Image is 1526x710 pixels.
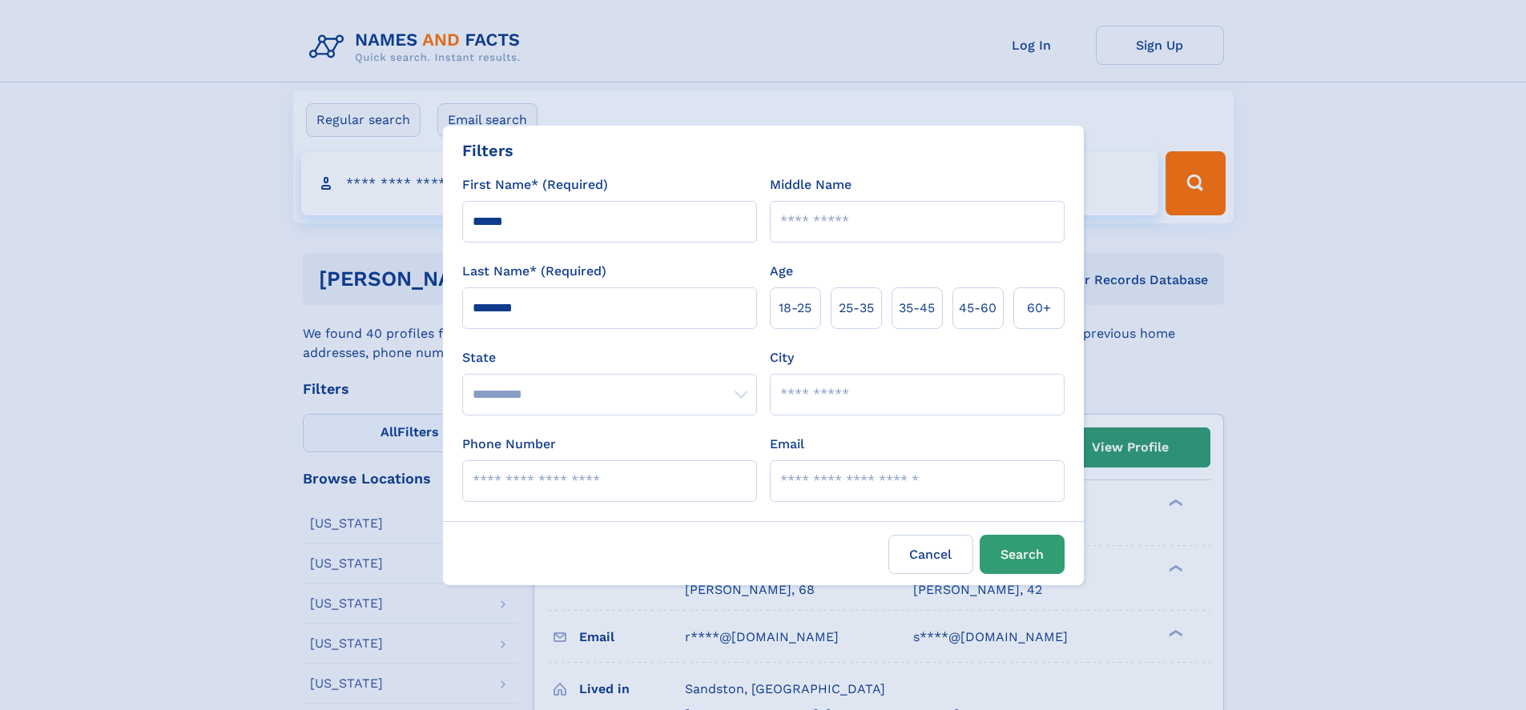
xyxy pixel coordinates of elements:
[462,435,556,454] label: Phone Number
[462,138,513,162] div: Filters
[899,299,935,318] span: 35‑45
[959,299,997,318] span: 45‑60
[770,435,804,454] label: Email
[1027,299,1051,318] span: 60+
[888,535,973,574] label: Cancel
[462,348,757,367] label: State
[462,262,606,281] label: Last Name* (Required)
[980,535,1065,574] button: Search
[839,299,874,318] span: 25‑35
[779,299,811,318] span: 18‑25
[770,262,793,281] label: Age
[462,175,608,195] label: First Name* (Required)
[770,175,852,195] label: Middle Name
[770,348,794,367] label: City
